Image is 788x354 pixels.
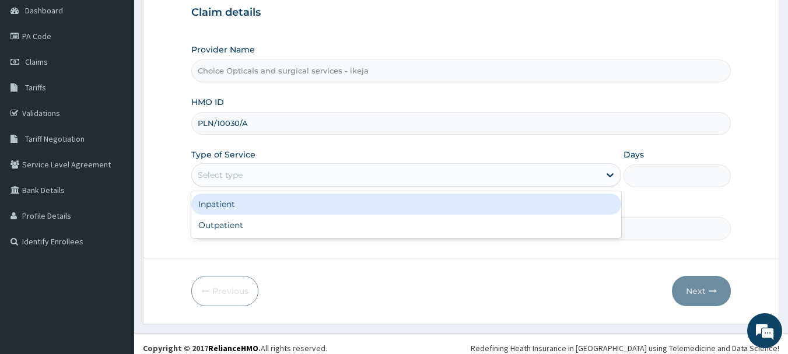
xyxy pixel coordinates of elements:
label: Days [624,149,644,160]
button: Next [672,276,731,306]
label: HMO ID [191,96,224,108]
div: Redefining Heath Insurance in [GEOGRAPHIC_DATA] using Telemedicine and Data Science! [471,342,779,354]
label: Type of Service [191,149,255,160]
span: Tariffs [25,82,46,93]
div: Inpatient [191,194,621,215]
div: Outpatient [191,215,621,236]
h3: Claim details [191,6,731,19]
button: Previous [191,276,258,306]
input: Enter HMO ID [191,112,731,135]
div: Select type [198,169,243,181]
span: Claims [25,57,48,67]
strong: Copyright © 2017 . [143,343,261,353]
label: Provider Name [191,44,255,55]
span: Dashboard [25,5,63,16]
span: Tariff Negotiation [25,134,85,144]
a: RelianceHMO [208,343,258,353]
